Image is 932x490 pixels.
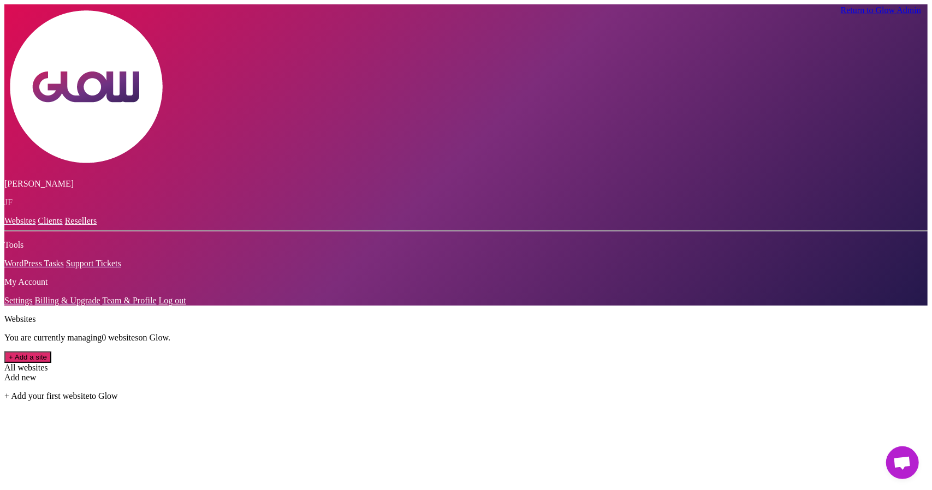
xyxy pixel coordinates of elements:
a: Websites [4,216,35,225]
a: WordPress Tasks [4,259,64,268]
a: Return to Glow Admin [841,5,921,15]
p: Tools [4,240,928,250]
a: Clients [38,216,62,225]
a: Открытый чат [886,446,919,479]
p: You are currently managing on Glow. [4,333,928,343]
span: to Glow [90,391,118,401]
a: Log out [159,296,186,305]
a: Billing & Upgrade [35,296,100,305]
a: Resellers [65,216,97,225]
div: All websites [4,363,928,373]
a: Settings [4,296,33,305]
p: My Account [4,277,928,287]
p: JF [4,198,928,207]
a: Team & Profile [102,296,156,305]
p: + Add your first website [4,391,928,401]
p: Websites [4,314,928,324]
span: s [135,333,138,342]
div: Add new [4,373,928,383]
p: [PERSON_NAME] [4,179,928,189]
span: 0 website [102,333,138,342]
button: + Add a site [4,351,51,363]
a: Support Tickets [66,259,121,268]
